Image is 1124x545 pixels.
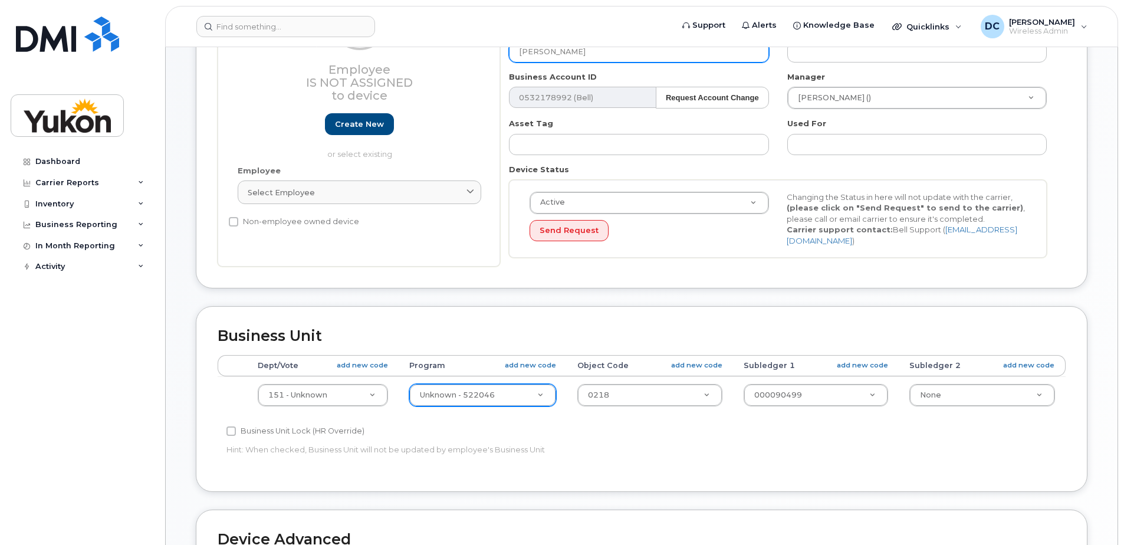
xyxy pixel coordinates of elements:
th: Subledger 1 [733,355,899,376]
h2: Business Unit [218,328,1066,344]
input: Find something... [196,16,375,37]
h3: Employee [238,63,481,102]
span: DC [985,19,1000,34]
span: Wireless Admin [1009,27,1075,36]
span: Support [692,19,725,31]
span: to device [331,88,387,103]
th: Program [399,355,567,376]
a: 0218 [578,385,721,406]
a: Select employee [238,180,481,204]
strong: (please click on "Send Request" to send to the carrier) [787,203,1023,212]
label: Non-employee owned device [229,215,359,229]
a: add new code [337,360,388,370]
a: add new code [505,360,556,370]
span: None [920,390,941,399]
span: [PERSON_NAME] () [791,93,871,103]
div: Quicklinks [884,15,970,38]
a: Knowledge Base [785,14,883,37]
a: 000090499 [744,385,888,406]
div: Dione Cousins [972,15,1096,38]
div: Changing the Status in here will not update with the carrier, , please call or email carrier to e... [778,192,1035,247]
label: Business Account ID [509,71,597,83]
th: Dept/Vote [247,355,399,376]
p: or select existing [238,149,481,160]
a: Active [530,192,768,214]
label: Business Unit Lock (HR Override) [226,424,364,438]
strong: Request Account Change [666,93,759,102]
input: Non-employee owned device [229,217,238,226]
span: 0218 [588,390,609,399]
a: [EMAIL_ADDRESS][DOMAIN_NAME] [787,225,1017,245]
span: Unknown - 522046 [420,390,495,399]
a: Support [674,14,734,37]
a: add new code [837,360,888,370]
input: Business Unit Lock (HR Override) [226,426,236,436]
span: Knowledge Base [803,19,875,31]
label: Manager [787,71,825,83]
th: Object Code [567,355,732,376]
span: Select employee [248,187,315,198]
button: Request Account Change [656,87,769,109]
span: 151 - Unknown [268,390,327,399]
button: Send Request [530,220,609,242]
span: Is not assigned [306,75,413,90]
a: [PERSON_NAME] () [788,87,1046,109]
a: Alerts [734,14,785,37]
span: 000090499 [754,390,802,399]
p: Hint: When checked, Business Unit will not be updated by employee's Business Unit [226,444,774,455]
label: Device Status [509,164,569,175]
span: Quicklinks [906,22,949,31]
th: Subledger 2 [899,355,1066,376]
a: Unknown - 522046 [410,385,556,406]
label: Asset Tag [509,118,553,129]
span: Alerts [752,19,777,31]
a: 151 - Unknown [258,385,387,406]
a: add new code [671,360,722,370]
label: Employee [238,165,281,176]
a: None [910,385,1054,406]
a: add new code [1003,360,1054,370]
label: Used For [787,118,826,129]
span: [PERSON_NAME] [1009,17,1075,27]
span: Active [533,197,565,208]
strong: Carrier support contact: [787,225,893,234]
a: Create new [325,113,394,135]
